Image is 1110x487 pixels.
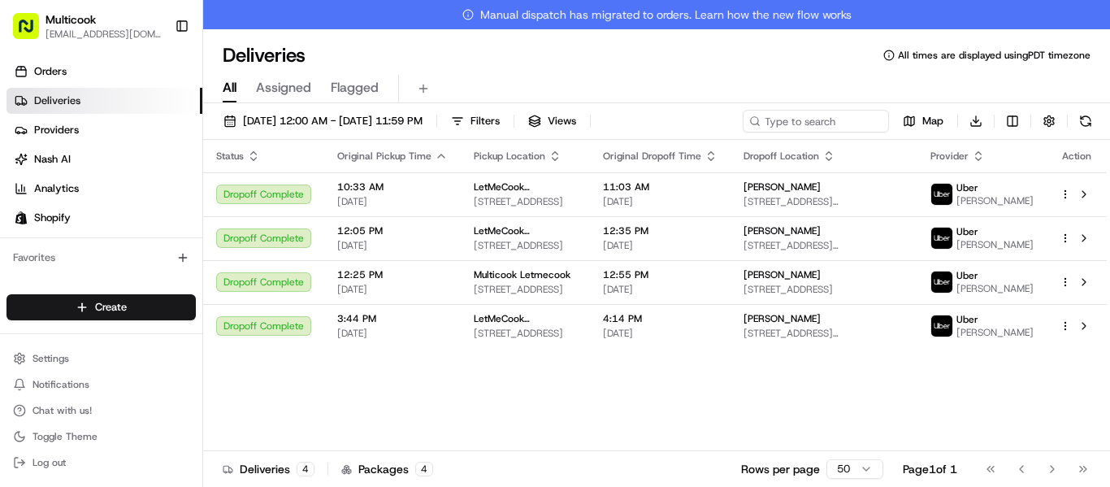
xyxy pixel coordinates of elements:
span: Uber [956,181,978,194]
span: All times are displayed using PDT timezone [898,49,1090,62]
span: [STREET_ADDRESS][PERSON_NAME] [744,195,904,208]
a: Providers [7,117,202,143]
span: [STREET_ADDRESS] [474,283,577,296]
span: Dropoff Location [744,150,819,163]
button: Log out [7,451,196,474]
span: 4:14 PM [603,312,718,325]
span: Notifications [33,378,89,391]
span: Uber [956,225,978,238]
span: [STREET_ADDRESS] [474,239,577,252]
span: [DATE] [337,327,448,340]
span: [PERSON_NAME] [956,326,1034,339]
span: Nash AI [34,152,71,167]
span: Settings [33,352,69,365]
span: [PERSON_NAME] [744,268,821,281]
button: [EMAIL_ADDRESS][DOMAIN_NAME] [46,28,162,41]
span: Analytics [34,181,79,196]
button: Notifications [7,373,196,396]
img: uber-new-logo.jpeg [931,184,952,205]
img: uber-new-logo.jpeg [931,315,952,337]
span: Status [216,150,244,163]
span: Multicook Letmecook [474,268,570,281]
p: Rows per page [741,461,820,477]
img: uber-new-logo.jpeg [931,228,952,249]
button: Toggle Theme [7,425,196,448]
a: Deliveries [7,88,202,114]
button: Views [521,110,583,133]
span: Provider [930,150,969,163]
span: [PERSON_NAME] [744,312,821,325]
div: Packages [341,461,433,477]
span: 11:03 AM [603,180,718,193]
button: Multicook [46,11,96,28]
button: Refresh [1074,110,1097,133]
span: All [223,78,236,98]
div: Favorites [7,245,196,271]
span: Uber [956,313,978,326]
span: 12:25 PM [337,268,448,281]
div: Action [1060,150,1094,163]
span: [DATE] [603,327,718,340]
span: [STREET_ADDRESS][PERSON_NAME] [744,327,904,340]
span: [DATE] [337,283,448,296]
span: Deliveries [34,93,80,108]
span: LetMeCook (Multicook) [474,180,577,193]
button: Map [895,110,951,133]
span: [PERSON_NAME] [956,238,1034,251]
a: Analytics [7,176,202,202]
span: [STREET_ADDRESS] [744,283,904,296]
span: Shopify [34,211,71,225]
span: [DATE] [337,195,448,208]
span: [DATE] 12:00 AM - [DATE] 11:59 PM [243,114,423,128]
span: Providers [34,123,79,137]
div: 4 [297,462,314,476]
button: Chat with us! [7,399,196,422]
button: [DATE] 12:00 AM - [DATE] 11:59 PM [216,110,430,133]
img: uber-new-logo.jpeg [931,272,952,293]
span: [DATE] [603,239,718,252]
span: Flagged [331,78,379,98]
span: [DATE] [603,195,718,208]
span: 12:55 PM [603,268,718,281]
img: Shopify logo [15,211,28,224]
span: [STREET_ADDRESS] [474,327,577,340]
span: [DATE] [603,283,718,296]
a: Shopify [7,205,202,231]
div: Deliveries [223,461,314,477]
span: Filters [470,114,500,128]
span: [STREET_ADDRESS][PERSON_NAME] [744,239,904,252]
span: 12:35 PM [603,224,718,237]
span: Chat with us! [33,404,92,417]
span: 3:44 PM [337,312,448,325]
span: LetMeCook (Multicook) [474,312,577,325]
span: [PERSON_NAME] [956,194,1034,207]
button: Multicook[EMAIL_ADDRESS][DOMAIN_NAME] [7,7,168,46]
span: [PERSON_NAME] [744,180,821,193]
div: 4 [415,462,433,476]
span: Pickup Location [474,150,545,163]
h1: Deliveries [223,42,306,68]
span: 12:05 PM [337,224,448,237]
button: Create [7,294,196,320]
span: Orders [34,64,67,79]
span: Original Pickup Time [337,150,431,163]
span: 10:33 AM [337,180,448,193]
span: [PERSON_NAME] [956,282,1034,295]
span: Original Dropoff Time [603,150,701,163]
span: Toggle Theme [33,430,98,443]
span: Map [922,114,943,128]
span: Assigned [256,78,311,98]
a: Orders [7,59,202,85]
span: [PERSON_NAME] [744,224,821,237]
span: [DATE] [337,239,448,252]
a: Powered byPylon [115,89,197,102]
span: Create [95,300,127,315]
button: Settings [7,347,196,370]
input: Type to search [743,110,889,133]
span: [STREET_ADDRESS] [474,195,577,208]
span: LetMeCook (Multicook) [474,224,577,237]
span: Manual dispatch has migrated to orders. Learn how the new flow works [462,7,852,23]
div: Page 1 of 1 [903,461,957,477]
